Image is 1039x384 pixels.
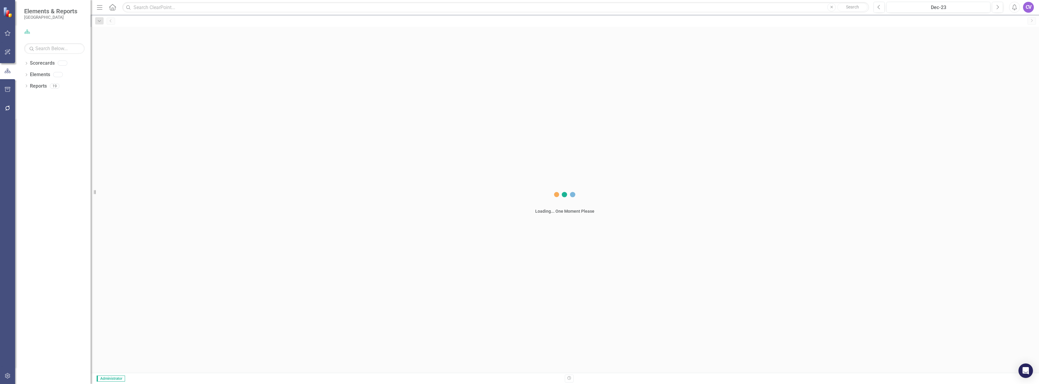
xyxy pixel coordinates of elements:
span: Administrator [97,376,125,382]
div: Loading... One Moment Please [535,208,594,214]
small: [GEOGRAPHIC_DATA] [24,15,77,20]
img: ClearPoint Strategy [3,6,14,18]
input: Search Below... [24,43,85,54]
div: Open Intercom Messenger [1018,363,1033,378]
span: Elements & Reports [24,8,77,15]
a: Reports [30,83,47,90]
a: Scorecards [30,60,55,67]
input: Search ClearPoint... [122,2,869,13]
a: Elements [30,71,50,78]
button: Search [837,3,867,11]
div: Dec-23 [889,4,988,11]
button: Dec-23 [886,2,990,13]
div: 19 [50,83,60,89]
span: Search [846,5,859,9]
button: CV [1023,2,1034,13]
